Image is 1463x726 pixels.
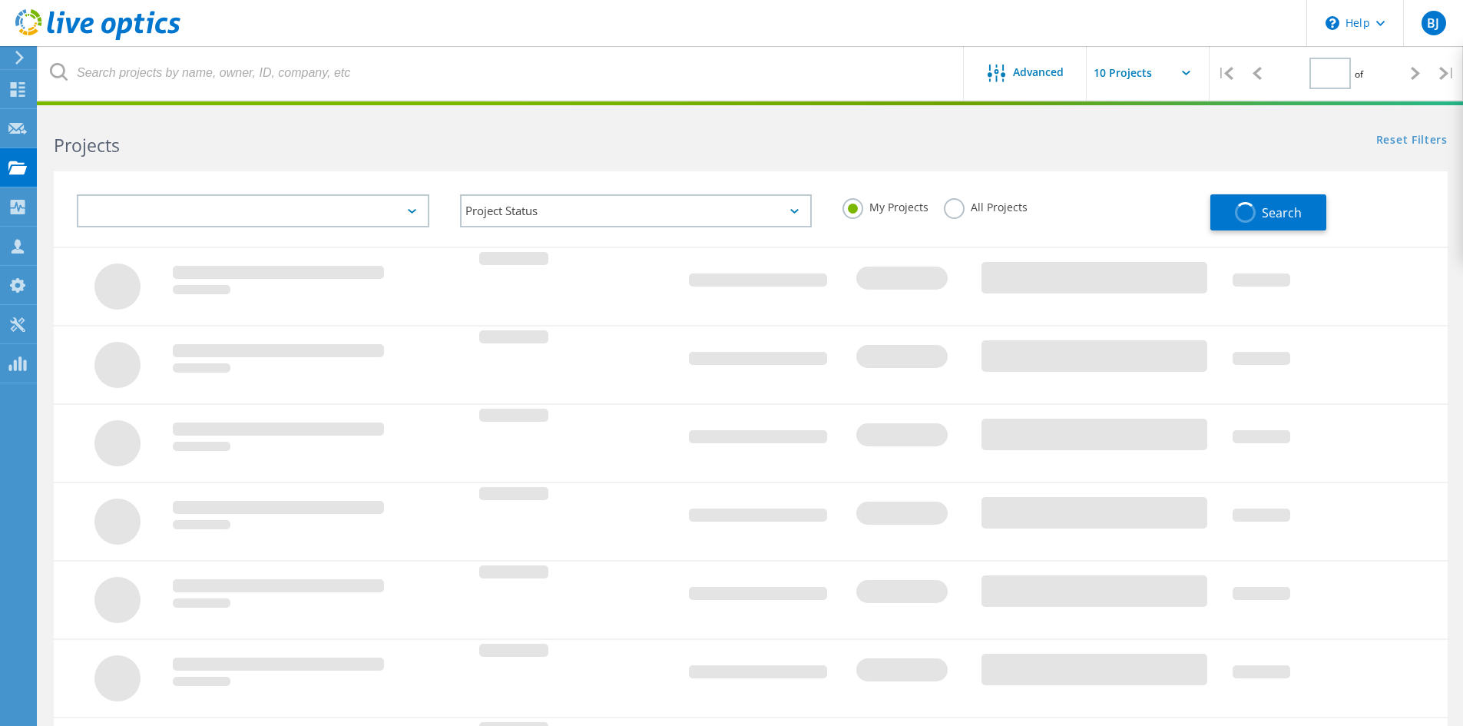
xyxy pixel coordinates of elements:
[1326,16,1339,30] svg: \n
[1355,68,1363,81] span: of
[1262,204,1302,221] span: Search
[460,194,813,227] div: Project Status
[1427,17,1439,29] span: BJ
[842,198,928,213] label: My Projects
[1210,46,1241,101] div: |
[15,32,180,43] a: Live Optics Dashboard
[1013,67,1064,78] span: Advanced
[944,198,1028,213] label: All Projects
[1210,194,1326,230] button: Search
[54,133,120,157] b: Projects
[38,46,965,100] input: Search projects by name, owner, ID, company, etc
[1376,134,1448,148] a: Reset Filters
[1432,46,1463,101] div: |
